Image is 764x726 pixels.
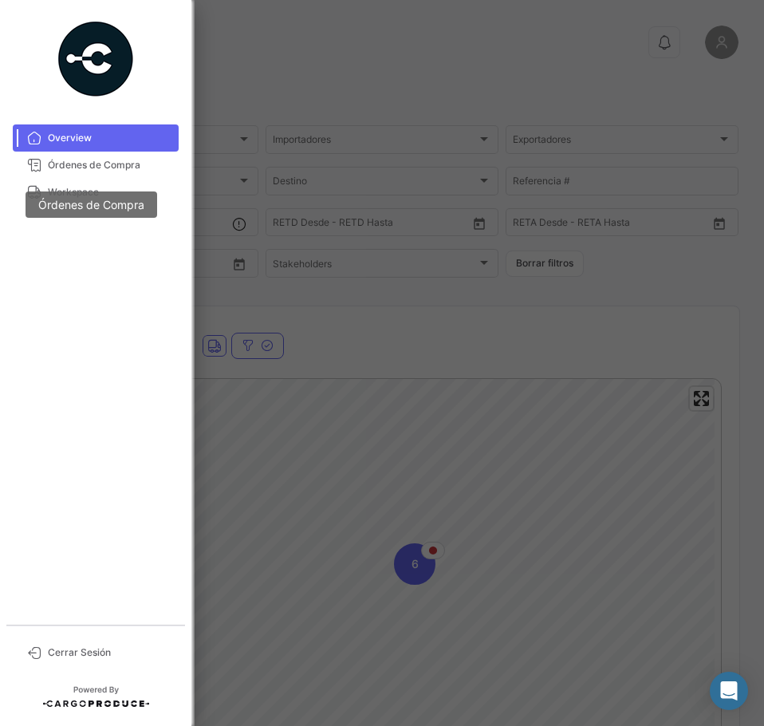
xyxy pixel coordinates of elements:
div: Abrir Intercom Messenger [710,672,748,710]
a: Órdenes de Compra [13,152,179,179]
span: Overview [48,131,172,145]
div: Órdenes de Compra [26,191,157,218]
span: Órdenes de Compra [48,158,172,172]
img: powered-by.png [56,19,136,99]
a: Overview [13,124,179,152]
span: Cerrar Sesión [48,645,172,660]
